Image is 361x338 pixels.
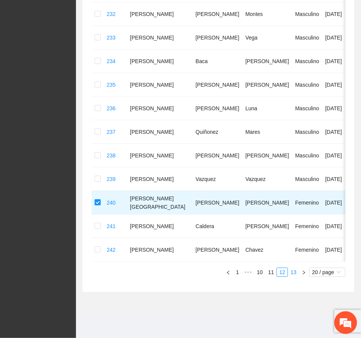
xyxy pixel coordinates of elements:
[302,270,306,275] span: right
[107,223,116,229] a: 241
[107,35,116,41] a: 233
[242,144,292,167] td: [PERSON_NAME]
[107,11,116,17] a: 232
[266,268,277,276] a: 11
[127,191,193,214] td: [PERSON_NAME][GEOGRAPHIC_DATA]
[242,49,292,73] td: [PERSON_NAME]
[255,268,265,276] a: 10
[242,97,292,120] td: Luna
[40,39,128,49] div: Dejar un mensaje
[292,238,322,262] td: Femenino
[277,268,288,276] a: 12
[127,238,193,262] td: [PERSON_NAME]
[107,58,116,64] a: 234
[127,26,193,49] td: [PERSON_NAME]
[309,268,345,277] div: Page Size
[242,73,292,97] td: [PERSON_NAME]
[127,2,193,26] td: [PERSON_NAME]
[322,97,354,120] td: [DATE]
[322,191,354,214] td: [DATE]
[193,238,242,262] td: [PERSON_NAME]
[193,191,242,214] td: [PERSON_NAME]
[288,268,299,277] li: 13
[193,97,242,120] td: [PERSON_NAME]
[127,120,193,144] td: [PERSON_NAME]
[14,102,134,178] span: Estamos sin conexión. Déjenos un mensaje.
[193,120,242,144] td: Quiñonez
[322,2,354,26] td: [DATE]
[107,129,116,135] a: 237
[233,268,242,276] a: 1
[193,49,242,73] td: Baca
[292,167,322,191] td: Masculino
[242,238,292,262] td: Chavez
[322,238,354,262] td: [DATE]
[242,268,254,277] li: Previous 5 Pages
[242,191,292,214] td: [PERSON_NAME]
[127,73,193,97] td: [PERSON_NAME]
[193,144,242,167] td: [PERSON_NAME]
[322,214,354,238] td: [DATE]
[242,120,292,144] td: Mares
[288,268,299,276] a: 13
[322,144,354,167] td: [DATE]
[127,167,193,191] td: [PERSON_NAME]
[193,214,242,238] td: Caldera
[242,2,292,26] td: Montes
[312,268,342,276] span: 20 / page
[292,214,322,238] td: Femenino
[127,144,193,167] td: [PERSON_NAME]
[107,176,116,182] a: 239
[292,144,322,167] td: Masculino
[292,2,322,26] td: Masculino
[292,191,322,214] td: Femenino
[107,152,116,159] a: 238
[113,234,138,244] em: Enviar
[127,214,193,238] td: [PERSON_NAME]
[233,268,242,277] li: 1
[224,268,233,277] li: Previous Page
[193,73,242,97] td: [PERSON_NAME]
[193,2,242,26] td: [PERSON_NAME]
[292,120,322,144] td: Masculino
[242,214,292,238] td: [PERSON_NAME]
[125,4,143,22] div: Minimizar ventana de chat en vivo
[299,268,309,277] button: right
[242,268,254,277] span: •••
[322,26,354,49] td: [DATE]
[242,26,292,49] td: Vega
[127,97,193,120] td: [PERSON_NAME]
[292,97,322,120] td: Masculino
[127,49,193,73] td: [PERSON_NAME]
[107,105,116,111] a: 236
[242,167,292,191] td: Vazquez
[292,49,322,73] td: Masculino
[292,26,322,49] td: Masculino
[193,26,242,49] td: [PERSON_NAME]
[107,200,116,206] a: 240
[322,120,354,144] td: [DATE]
[107,82,116,88] a: 235
[299,268,309,277] li: Next Page
[226,270,231,275] span: left
[322,73,354,97] td: [DATE]
[224,268,233,277] button: left
[107,247,116,253] a: 242
[322,167,354,191] td: [DATE]
[4,208,145,234] textarea: Escriba su mensaje aquí y haga clic en “Enviar”
[193,167,242,191] td: Vazquez
[292,73,322,97] td: Masculino
[322,49,354,73] td: [DATE]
